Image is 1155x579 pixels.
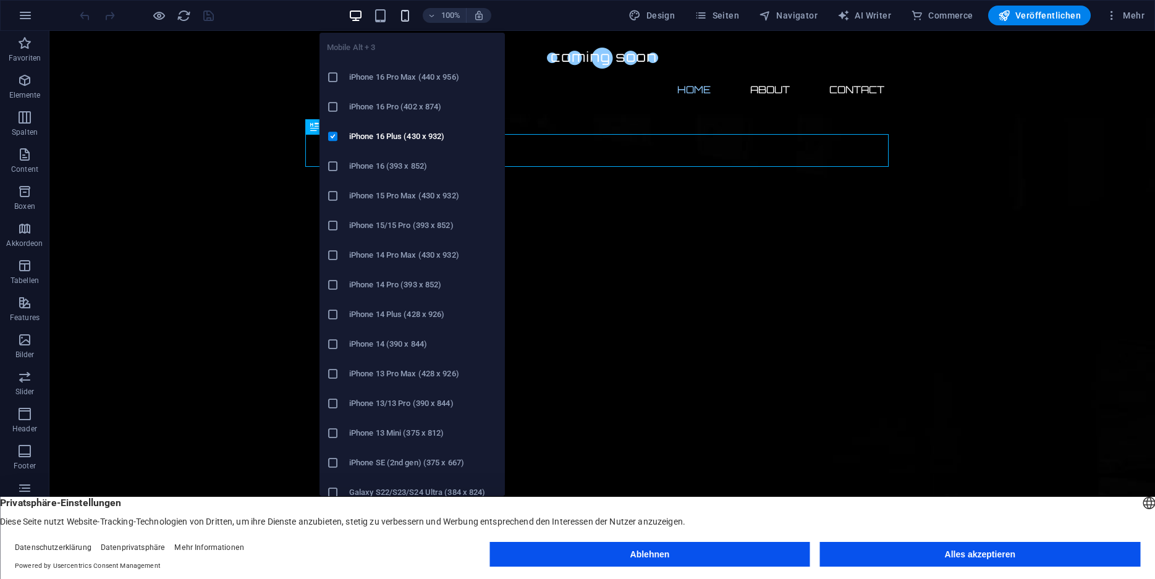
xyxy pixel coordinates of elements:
h6: iPhone 14 Pro Max (430 x 932) [349,248,497,263]
h6: iPhone 16 (393 x 852) [349,159,497,174]
h6: iPhone 16 Plus (430 x 932) [349,129,497,144]
span: Design [628,9,675,22]
h6: iPhone 14 (390 x 844) [349,337,497,352]
button: reload [176,8,191,23]
p: Content [11,164,38,174]
p: Footer [14,461,36,471]
h6: iPhone 14 Pro (393 x 852) [349,277,497,292]
p: Header [12,424,37,434]
span: Mehr [1106,9,1144,22]
p: Spalten [12,127,38,137]
p: Elemente [9,90,41,100]
p: Favoriten [9,53,41,63]
h6: iPhone SE (2nd gen) (375 x 667) [349,455,497,470]
p: Akkordeon [6,239,43,248]
button: Commerce [906,6,978,25]
p: Slider [15,387,35,397]
button: Seiten [690,6,744,25]
button: Veröffentlichen [988,6,1091,25]
p: Bilder [15,350,35,360]
button: AI Writer [832,6,896,25]
p: Tabellen [11,276,39,285]
h6: iPhone 15/15 Pro (393 x 852) [349,218,497,233]
span: Veröffentlichen [998,9,1081,22]
p: Features [10,313,40,323]
button: Klicke hier, um den Vorschau-Modus zu verlassen [151,8,166,23]
span: AI Writer [837,9,891,22]
button: Design [624,6,680,25]
button: Mehr [1101,6,1149,25]
h6: iPhone 15 Pro Max (430 x 932) [349,188,497,203]
h6: iPhone 13/13 Pro (390 x 844) [349,396,497,411]
h6: iPhone 13 Pro Max (428 x 926) [349,366,497,381]
h6: iPhone 13 Mini (375 x 812) [349,426,497,441]
button: Navigator [754,6,823,25]
h6: 100% [441,8,461,23]
h6: iPhone 16 Pro Max (440 x 956) [349,70,497,85]
i: Seite neu laden [177,9,191,23]
h6: iPhone 16 Pro (402 x 874) [349,99,497,114]
button: 100% [423,8,467,23]
h6: Galaxy S22/S23/S24 Ultra (384 x 824) [349,485,497,500]
div: Design (Strg+Alt+Y) [624,6,680,25]
h6: iPhone 14 Plus (428 x 926) [349,307,497,322]
span: Navigator [759,9,818,22]
span: Seiten [695,9,739,22]
span: Commerce [911,9,973,22]
p: Boxen [14,201,35,211]
i: Bei Größenänderung Zoomstufe automatisch an das gewählte Gerät anpassen. [473,10,484,21]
